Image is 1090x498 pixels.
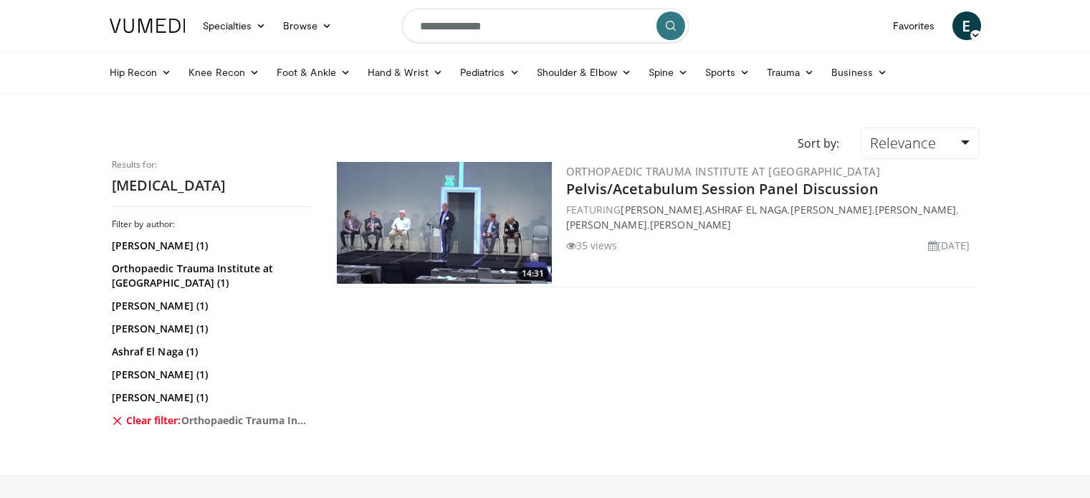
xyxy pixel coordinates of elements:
h2: [MEDICAL_DATA] [112,176,312,195]
a: Orthopaedic Trauma Institute at [GEOGRAPHIC_DATA] (1) [112,262,309,290]
a: Trauma [758,58,823,87]
a: Pediatrics [451,58,528,87]
a: [PERSON_NAME] (1) [112,391,309,405]
span: Orthopaedic Trauma Institute at [GEOGRAPHIC_DATA] [181,413,309,428]
a: Orthopaedic Trauma Institute at [GEOGRAPHIC_DATA] [566,164,881,178]
div: FEATURING , , , , , [566,202,976,232]
input: Search topics, interventions [402,9,689,43]
a: Pelvis/Acetabulum Session Panel Discussion [566,179,879,198]
a: Specialties [194,11,275,40]
a: Business [823,58,896,87]
a: Shoulder & Elbow [528,58,640,87]
p: Results for: [112,159,312,171]
a: Foot & Ankle [268,58,359,87]
h3: Filter by author: [112,219,312,230]
li: [DATE] [928,238,970,253]
a: Clear filter:Orthopaedic Trauma Institute at [GEOGRAPHIC_DATA] [112,413,309,428]
a: Relevance [861,128,978,159]
a: Hip Recon [101,58,181,87]
a: [PERSON_NAME] [650,218,731,231]
a: [PERSON_NAME] [875,203,956,216]
a: [PERSON_NAME] (1) [112,322,309,336]
span: 14:31 [517,267,548,280]
li: 35 views [566,238,618,253]
a: [PERSON_NAME] [790,203,871,216]
a: Ashraf El Naga (1) [112,345,309,359]
a: E [952,11,981,40]
a: Hand & Wrist [359,58,451,87]
a: Sports [697,58,758,87]
div: Sort by: [787,128,850,159]
a: Knee Recon [180,58,268,87]
a: [PERSON_NAME] [566,218,647,231]
a: Browse [274,11,340,40]
a: Spine [640,58,697,87]
img: 2fb5c1ee-8205-4d26-9d6f-019ecf8ec93c.300x170_q85_crop-smart_upscale.jpg [337,162,552,284]
a: 14:31 [337,162,552,284]
a: [PERSON_NAME] (1) [112,368,309,382]
a: [PERSON_NAME] (1) [112,299,309,313]
a: [PERSON_NAME] (1) [112,239,309,253]
a: [PERSON_NAME] [621,203,702,216]
a: Favorites [884,11,944,40]
img: VuMedi Logo [110,19,186,33]
span: Relevance [870,133,936,153]
a: Ashraf El Naga [705,203,788,216]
